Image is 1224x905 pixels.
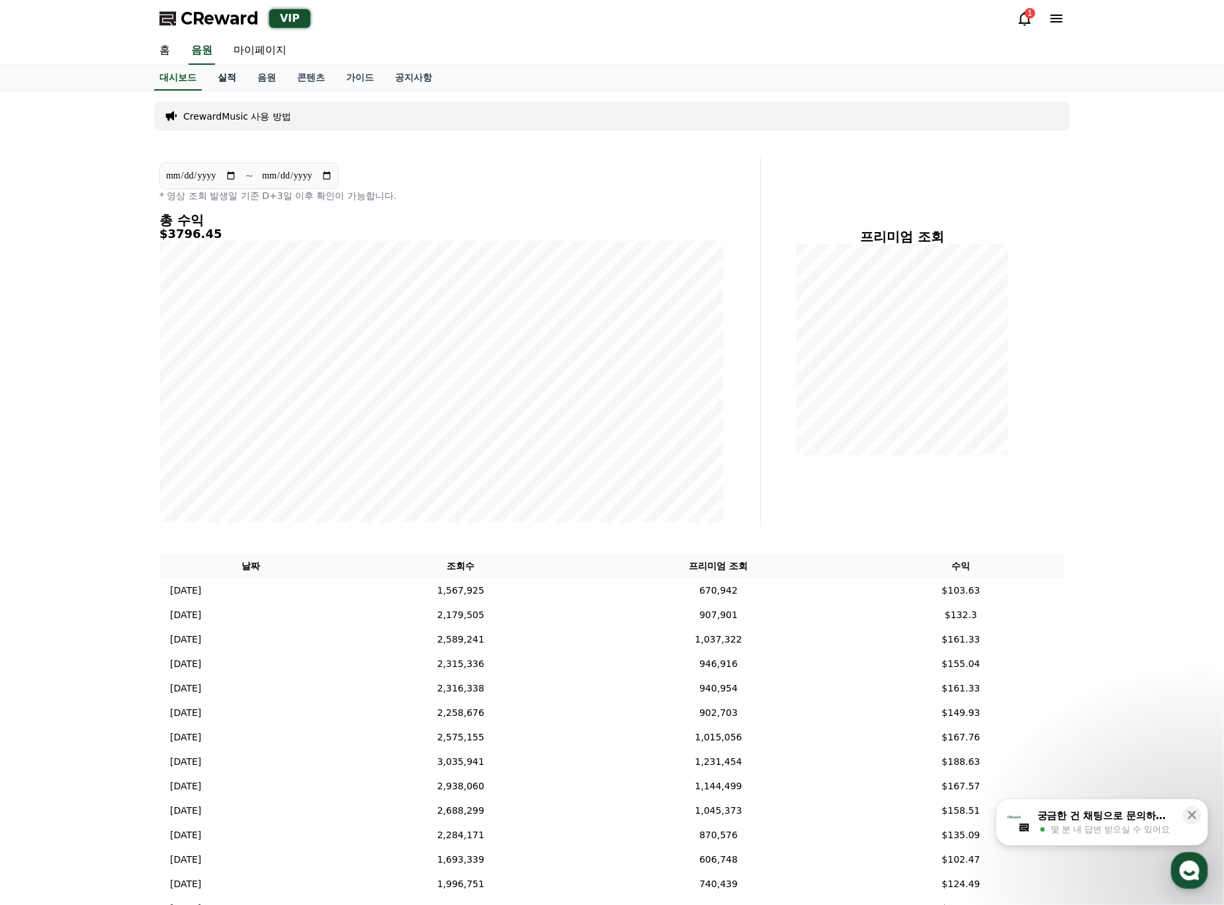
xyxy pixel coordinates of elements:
td: 1,231,454 [580,750,857,774]
td: $124.49 [857,872,1065,896]
a: 음원 [189,37,215,65]
th: 프리미엄 조회 [580,554,857,578]
td: 2,688,299 [342,799,580,823]
th: 날짜 [159,554,342,578]
span: CReward [181,8,259,29]
div: 1 [1025,8,1035,19]
td: $161.33 [857,676,1065,701]
span: 설정 [204,439,220,450]
td: 902,703 [580,701,857,725]
p: [DATE] [170,804,201,818]
a: 콘텐츠 [286,65,335,91]
p: [DATE] [170,682,201,695]
span: 대화 [121,440,137,450]
td: 1,996,751 [342,872,580,896]
td: 1,015,056 [580,725,857,750]
td: $167.76 [857,725,1065,750]
a: 실적 [207,65,247,91]
td: $149.93 [857,701,1065,725]
a: 홈 [4,419,87,452]
td: 2,938,060 [342,774,580,799]
td: 2,316,338 [342,676,580,701]
p: ~ [245,168,253,184]
a: CrewardMusic 사용 방법 [183,110,291,123]
span: 홈 [42,439,50,450]
td: 1,144,499 [580,774,857,799]
td: 740,439 [580,872,857,896]
p: [DATE] [170,755,201,769]
p: [DATE] [170,633,201,647]
p: [DATE] [170,779,201,793]
p: * 영상 조회 발생일 기준 D+3일 이후 확인이 가능합니다. [159,189,723,202]
a: CReward [159,8,259,29]
td: 606,748 [580,847,857,872]
td: 1,037,322 [580,627,857,652]
a: 음원 [247,65,286,91]
td: $132.3 [857,603,1065,627]
a: 공지사항 [384,65,443,91]
td: $135.09 [857,823,1065,847]
td: 1,693,339 [342,847,580,872]
td: 670,942 [580,578,857,603]
td: 2,179,505 [342,603,580,627]
td: 940,954 [580,676,857,701]
p: [DATE] [170,584,201,598]
td: 2,315,336 [342,652,580,676]
td: $155.04 [857,652,1065,676]
a: 마이페이지 [223,37,297,65]
p: [DATE] [170,730,201,744]
td: 1,567,925 [342,578,580,603]
td: 2,258,676 [342,701,580,725]
p: [DATE] [170,877,201,891]
p: [DATE] [170,706,201,720]
a: 설정 [171,419,254,452]
td: 2,284,171 [342,823,580,847]
td: $188.63 [857,750,1065,774]
h5: $3796.45 [159,227,723,241]
p: [DATE] [170,853,201,867]
h4: 프리미엄 조회 [771,229,1033,244]
td: $158.51 [857,799,1065,823]
a: 홈 [149,37,181,65]
td: $102.47 [857,847,1065,872]
td: 2,589,241 [342,627,580,652]
h4: 총 수익 [159,213,723,227]
th: 조회수 [342,554,580,578]
td: 946,916 [580,652,857,676]
td: $161.33 [857,627,1065,652]
p: [DATE] [170,828,201,842]
td: 1,045,373 [580,799,857,823]
td: $167.57 [857,774,1065,799]
td: $103.63 [857,578,1065,603]
th: 수익 [857,554,1065,578]
a: 대화 [87,419,171,452]
a: 가이드 [335,65,384,91]
a: 대시보드 [154,65,202,91]
td: 907,901 [580,603,857,627]
a: 1 [1017,11,1033,26]
p: [DATE] [170,608,201,622]
td: 2,575,155 [342,725,580,750]
td: 3,035,941 [342,750,580,774]
div: VIP [269,9,310,28]
td: 870,576 [580,823,857,847]
p: [DATE] [170,657,201,671]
